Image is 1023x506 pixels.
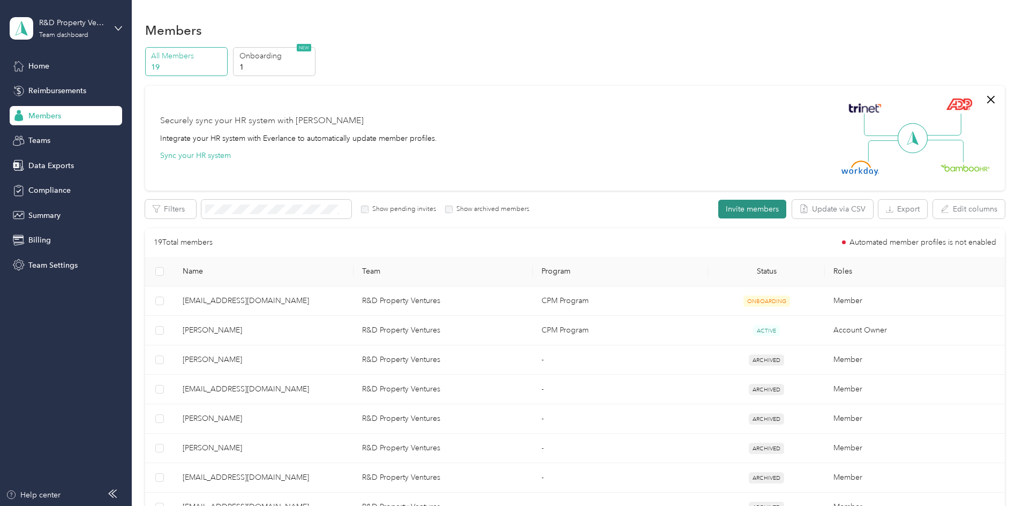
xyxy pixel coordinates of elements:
div: R&D Property Ventures [39,17,106,28]
span: Reimbursements [28,85,86,96]
span: [EMAIL_ADDRESS][DOMAIN_NAME] [183,383,345,395]
span: ARCHIVED [749,472,784,484]
p: 1 [239,62,312,73]
th: Name [174,257,353,286]
td: ONBOARDING [708,286,825,316]
div: Team dashboard [39,32,88,39]
td: jwidder2003@yahoo.com [174,375,353,404]
td: R&D Property Ventures [353,345,533,375]
div: Integrate your HR system with Everlance to automatically update member profiles. [160,133,437,144]
td: - [533,463,708,493]
span: [PERSON_NAME] [183,442,345,454]
td: Landon Fedosky [174,434,353,463]
span: Name [183,267,345,276]
td: CPM Program [533,286,708,316]
label: Show archived members [453,205,529,214]
td: dawnofthestars@gmail.com [174,463,353,493]
div: Securely sync your HR system with [PERSON_NAME] [160,115,364,127]
img: Line Right Up [924,114,961,136]
td: - [533,375,708,404]
span: ACTIVE [753,325,780,336]
td: R&D Property Ventures [353,375,533,404]
img: BambooHR [941,164,990,171]
span: [PERSON_NAME] [183,413,345,425]
td: Dustin Davis [174,316,353,345]
td: Member [825,286,1004,316]
span: [EMAIL_ADDRESS][DOMAIN_NAME] [183,295,345,307]
p: 19 Total members [154,237,213,248]
td: Member [825,375,1004,404]
td: Member [825,345,1004,375]
img: Line Left Up [864,114,901,137]
td: R&D Property Ventures [353,286,533,316]
span: [PERSON_NAME] [183,354,345,366]
button: Sync your HR system [160,150,231,161]
td: Account Owner [825,316,1004,345]
span: ARCHIVED [749,413,784,425]
iframe: Everlance-gr Chat Button Frame [963,446,1023,506]
span: ARCHIVED [749,443,784,454]
span: [EMAIL_ADDRESS][DOMAIN_NAME] [183,472,345,484]
th: Program [533,257,708,286]
img: Line Left Down [868,140,905,162]
span: [PERSON_NAME] [183,324,345,336]
td: Member [825,434,1004,463]
span: ARCHIVED [749,384,784,395]
td: - [533,404,708,434]
td: R&D Property Ventures [353,434,533,463]
td: Member [825,404,1004,434]
span: Members [28,110,61,122]
td: Member [825,463,1004,493]
td: stephenknowsrealestate@gmail.com [174,286,353,316]
td: Caitlyn Kinder [174,345,353,375]
p: 19 [151,62,224,73]
p: Onboarding [239,50,312,62]
h1: Members [145,25,202,36]
p: All Members [151,50,224,62]
td: - [533,434,708,463]
button: Help center [6,489,61,501]
td: David Marshall [174,404,353,434]
span: NEW [297,44,311,51]
img: ADP [946,98,972,110]
span: Compliance [28,185,71,196]
img: Trinet [846,101,884,116]
button: Export [878,200,927,218]
span: ARCHIVED [749,354,784,366]
label: Show pending invites [368,205,436,214]
td: R&D Property Ventures [353,404,533,434]
span: ONBOARDING [743,296,790,307]
th: Roles [825,257,1004,286]
span: Automated member profiles is not enabled [849,239,996,246]
span: Team Settings [28,260,78,271]
span: Teams [28,135,50,146]
td: - [533,345,708,375]
span: Summary [28,210,61,221]
th: Status [708,257,825,286]
td: R&D Property Ventures [353,463,533,493]
img: Workday [841,161,879,176]
button: Update via CSV [792,200,873,218]
td: CPM Program [533,316,708,345]
span: Data Exports [28,160,74,171]
button: Invite members [718,200,786,218]
span: Home [28,61,49,72]
td: R&D Property Ventures [353,316,533,345]
span: Billing [28,235,51,246]
th: Team [353,257,533,286]
img: Line Right Down [926,140,964,163]
button: Edit columns [933,200,1005,218]
button: Filters [145,200,196,218]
